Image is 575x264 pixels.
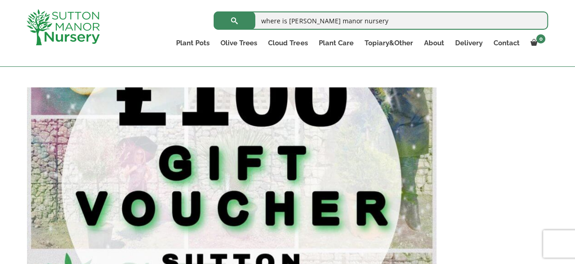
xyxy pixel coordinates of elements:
a: Plant Pots [171,37,215,49]
span: 0 [536,34,545,43]
a: Cloud Trees [263,37,313,49]
a: 0 [525,37,548,49]
a: About [418,37,449,49]
a: Topiary&Other [359,37,418,49]
a: Contact [488,37,525,49]
a: Delivery [449,37,488,49]
a: £100 Gift Voucher (Sutton Manor Nursery) [27,181,436,189]
a: Olive Trees [215,37,263,49]
a: Plant Care [313,37,359,49]
img: logo [27,9,100,45]
input: Search... [214,11,548,30]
